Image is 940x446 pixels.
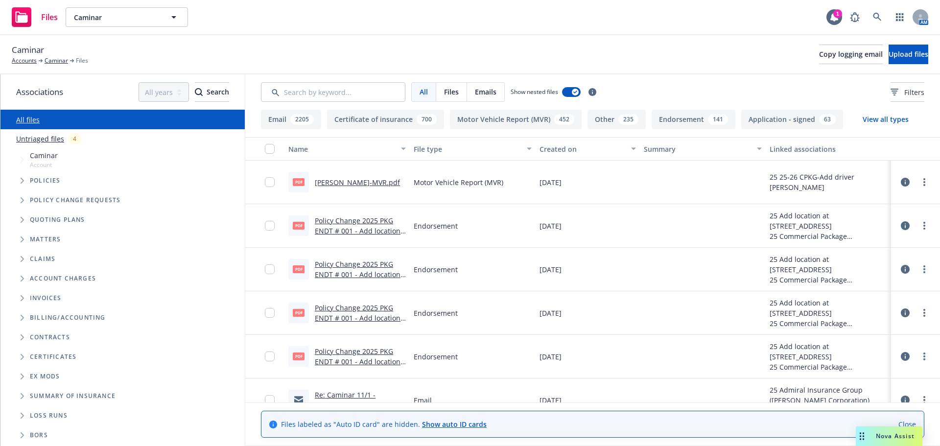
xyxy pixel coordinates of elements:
[708,114,728,125] div: 141
[30,315,106,321] span: Billing/Accounting
[265,352,275,361] input: Toggle Row Selected
[918,351,930,362] a: more
[770,362,887,372] div: 25 Commercial Package
[315,259,402,300] a: Policy Change 2025 PKG ENDT # 001 - Add location at [STREET_ADDRESS]; Add AI&LP.pdf
[315,303,402,343] a: Policy Change 2025 PKG ENDT # 001 - Add location at [STREET_ADDRESS]; Add AI&LP Revised.pdf
[918,307,930,319] a: more
[540,395,562,405] span: [DATE]
[475,87,496,97] span: Emails
[644,144,751,154] div: Summary
[30,295,62,301] span: Invoices
[540,221,562,231] span: [DATE]
[12,44,44,56] span: Caminar
[770,211,887,231] div: 25 Add location at [STREET_ADDRESS]
[293,222,305,229] span: pdf
[261,82,405,102] input: Search by keyword...
[868,7,887,27] a: Search
[30,413,68,419] span: Loss Runs
[0,148,245,308] div: Tree Example
[536,137,640,161] button: Created on
[16,134,64,144] a: Untriaged files
[8,3,62,31] a: Files
[30,276,96,282] span: Account charges
[540,177,562,188] span: [DATE]
[770,298,887,318] div: 25 Add location at [STREET_ADDRESS]
[918,176,930,188] a: more
[420,87,428,97] span: All
[30,432,48,438] span: BORs
[889,45,928,64] button: Upload files
[30,334,70,340] span: Contracts
[195,88,203,96] svg: Search
[770,318,887,329] div: 25 Commercial Package
[30,197,120,203] span: Policy change requests
[414,352,458,362] span: Endorsement
[265,177,275,187] input: Toggle Row Selected
[265,308,275,318] input: Toggle Row Selected
[293,178,305,186] span: pdf
[845,7,865,27] a: Report a Bug
[195,82,229,102] button: SearchSearch
[819,45,883,64] button: Copy logging email
[284,137,410,161] button: Name
[741,110,843,129] button: Application - signed
[770,172,887,192] div: 25 25-26 CPKG-Add driver [PERSON_NAME]
[265,144,275,154] input: Select all
[30,374,60,379] span: Ex Mods
[30,217,85,223] span: Quoting plans
[293,352,305,360] span: pdf
[918,263,930,275] a: more
[890,7,910,27] a: Switch app
[904,87,924,97] span: Filters
[16,115,40,124] a: All files
[511,88,558,96] span: Show nested files
[265,221,275,231] input: Toggle Row Selected
[414,177,503,188] span: Motor Vehicle Report (MVR)
[833,9,842,18] div: 1
[45,56,68,65] a: Caminar
[265,395,275,405] input: Toggle Row Selected
[770,385,887,405] div: 25 Admiral Insurance Group ([PERSON_NAME] Corporation)
[315,178,400,187] a: [PERSON_NAME]-MVR.pdf
[770,144,887,154] div: Linked associations
[30,236,61,242] span: Matters
[281,419,487,429] span: Files labeled as "Auto ID card" are hidden.
[540,352,562,362] span: [DATE]
[410,137,535,161] button: File type
[414,221,458,231] span: Endorsement
[540,308,562,318] span: [DATE]
[261,110,321,129] button: Email
[918,394,930,406] a: more
[898,419,916,429] a: Close
[587,110,646,129] button: Other
[68,133,81,144] div: 4
[876,432,915,440] span: Nova Assist
[856,426,868,446] div: Drag to move
[290,114,314,125] div: 2205
[0,308,245,445] div: Folder Tree Example
[417,114,437,125] div: 700
[30,150,58,161] span: Caminar
[766,137,891,161] button: Linked associations
[30,161,58,169] span: Account
[288,144,395,154] div: Name
[856,426,922,446] button: Nova Assist
[12,56,37,65] a: Accounts
[889,49,928,59] span: Upload files
[891,82,924,102] button: Filters
[41,13,58,21] span: Files
[30,256,55,262] span: Claims
[554,114,574,125] div: 452
[76,56,88,65] span: Files
[770,254,887,275] div: 25 Add location at [STREET_ADDRESS]
[315,216,402,256] a: Policy Change 2025 PKG ENDT # 001 - Add location at [STREET_ADDRESS]; Add AI&LP Revised.pdf
[847,110,924,129] button: View all types
[891,87,924,97] span: Filters
[16,86,63,98] span: Associations
[414,144,520,154] div: File type
[30,393,116,399] span: Summary of insurance
[819,49,883,59] span: Copy logging email
[414,308,458,318] span: Endorsement
[315,390,401,420] a: Re: Caminar 11/1 - [PERSON_NAME]. Property Insurance Renewal
[652,110,735,129] button: Endorsement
